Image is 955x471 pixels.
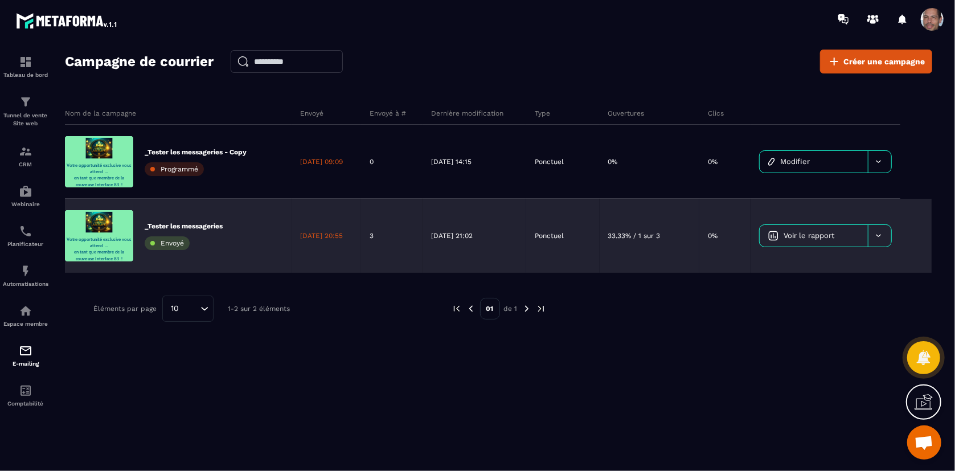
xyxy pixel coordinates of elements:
img: accountant [19,384,32,398]
img: automations [19,185,32,198]
p: Ponctuel [535,157,564,166]
p: Ponctuel [535,231,564,240]
img: formation [19,145,32,158]
img: formation [19,95,32,109]
p: Envoyé à # [370,109,406,118]
img: formation [19,55,32,69]
p: Dernière modification [431,109,503,118]
p: _Tester les messageries - Copy [145,148,247,157]
img: icon [768,158,775,166]
p: 3 [370,231,374,240]
p: 01 [480,298,500,320]
p: CRM [3,161,48,167]
p: 0% [608,157,618,166]
p: 0% [708,231,718,240]
p: Ouvertures [608,109,645,118]
a: automationsautomationsAutomatisations [3,256,48,296]
p: Envoyé [300,109,323,118]
p: [DATE] 21:02 [431,231,473,240]
img: automations [19,304,32,318]
a: automationsautomationsWebinaire [3,176,48,216]
p: de 1 [504,304,518,313]
p: 0 [370,157,374,166]
a: schedulerschedulerPlanificateur [3,216,48,256]
h2: Campagne de courrier [65,50,214,73]
p: Webinaire [3,201,48,207]
p: [DATE] 20:55 [300,231,343,240]
span: Modifier [781,157,810,166]
p: Éléments par page [93,305,157,313]
p: Clics [708,109,724,118]
a: emailemailE-mailing [3,335,48,375]
p: Nom de la campagne [65,109,136,118]
strong: Votre opportunité exclusive vous attend ... en tant que membre de la couveuse Interface 83 ! [7,87,222,170]
a: Modifier [760,151,868,173]
img: next [522,304,532,314]
div: Search for option [162,296,214,322]
a: automationsautomationsEspace membre [3,296,48,335]
input: Search for option [183,302,198,315]
img: prev [466,304,476,314]
img: automations [19,264,32,278]
span: Envoyé [161,239,184,247]
p: Comptabilité [3,400,48,407]
p: 1-2 sur 2 éléments [228,305,290,313]
a: formationformationTableau de bord [3,47,48,87]
img: next [536,304,546,314]
img: scheduler [19,224,32,238]
a: formationformationCRM [3,136,48,176]
span: Créer une campagne [843,56,925,67]
a: accountantaccountantComptabilité [3,375,48,415]
span: Programmé [161,165,198,173]
span: 10 [167,302,183,315]
p: _Tester les messageries [145,222,223,231]
span: Voir le rapport [784,231,835,240]
p: [DATE] 09:09 [300,157,343,166]
a: Voir le rapport [760,225,868,247]
img: prev [452,304,462,314]
p: E-mailing [3,361,48,367]
img: email [19,344,32,358]
img: icon [768,231,778,241]
p: Tableau de bord [3,72,48,78]
p: Planificateur [3,241,48,247]
p: 0% [708,157,718,166]
p: [DATE] 14:15 [431,157,472,166]
img: logo [16,10,118,31]
p: 33.33% / 1 sur 3 [608,231,661,240]
p: Espace membre [3,321,48,327]
a: formationformationTunnel de vente Site web [3,87,48,136]
p: Type [535,109,550,118]
div: Ouvrir le chat [907,425,941,460]
p: Tunnel de vente Site web [3,112,48,128]
a: Créer une campagne [820,50,932,73]
p: Automatisations [3,281,48,287]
